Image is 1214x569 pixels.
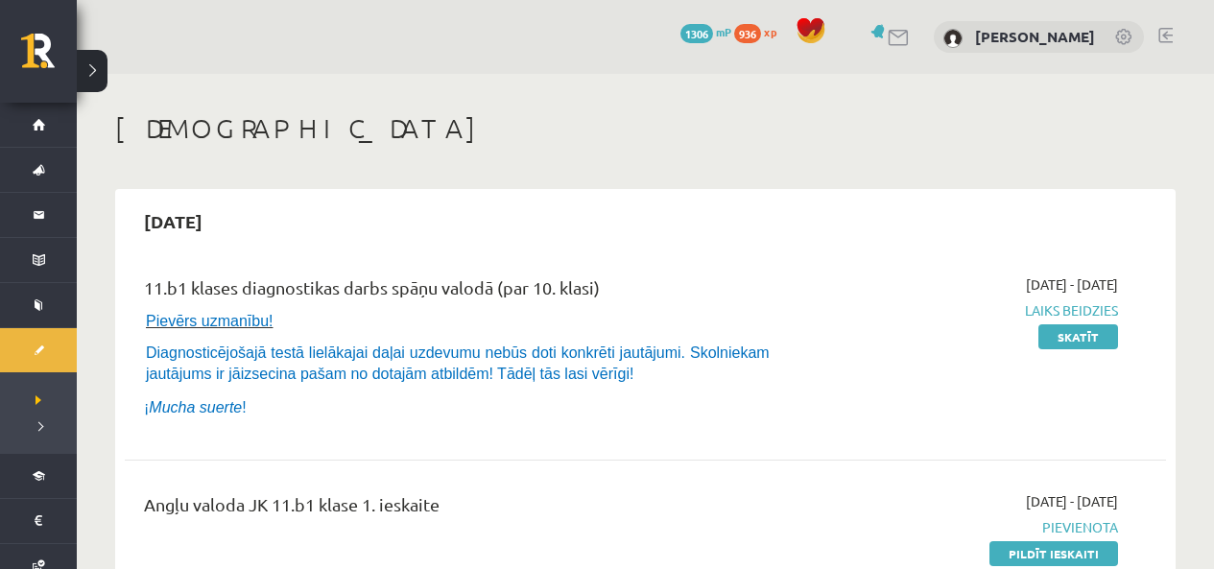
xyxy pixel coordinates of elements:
[144,491,784,527] div: Angļu valoda JK 11.b1 klase 1. ieskaite
[1038,324,1118,349] a: Skatīt
[1026,274,1118,295] span: [DATE] - [DATE]
[989,541,1118,566] a: Pildīt ieskaiti
[764,24,776,39] span: xp
[813,300,1118,320] span: Laiks beidzies
[21,34,77,82] a: Rīgas 1. Tālmācības vidusskola
[115,112,1176,145] h1: [DEMOGRAPHIC_DATA]
[146,344,770,382] span: Diagnosticējošajā testā lielākajai daļai uzdevumu nebūs doti konkrēti jautājumi. Skolniekam jautā...
[146,313,274,329] span: Pievērs uzmanību!
[144,399,247,415] span: ¡ !
[975,27,1095,46] a: [PERSON_NAME]
[1026,491,1118,511] span: [DATE] - [DATE]
[943,29,963,48] img: Adriana Viola Jalovecka
[734,24,786,39] a: 936 xp
[149,399,242,415] i: Mucha suerte
[716,24,731,39] span: mP
[680,24,731,39] a: 1306 mP
[734,24,761,43] span: 936
[125,199,222,244] h2: [DATE]
[680,24,713,43] span: 1306
[813,517,1118,537] span: Pievienota
[144,274,784,310] div: 11.b1 klases diagnostikas darbs spāņu valodā (par 10. klasi)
